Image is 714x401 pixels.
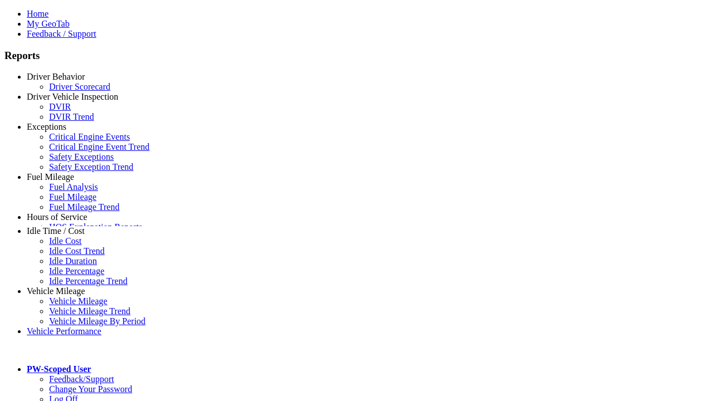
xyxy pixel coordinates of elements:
a: Critical Engine Events [49,132,130,141]
a: Driver Behavior [27,72,85,81]
a: Safety Exception Trend [49,162,133,172]
a: HOS Explanation Reports [49,222,142,232]
a: Critical Engine Event Trend [49,142,149,151]
a: Vehicle Mileage [49,296,107,306]
a: Change Your Password [49,384,132,394]
a: DVIR [49,102,71,111]
a: Home [27,9,49,18]
a: Driver Vehicle Inspection [27,92,118,101]
h3: Reports [4,50,710,62]
a: Idle Time / Cost [27,226,85,236]
a: Driver Scorecard [49,82,110,91]
a: Idle Cost Trend [49,246,105,256]
a: Safety Exceptions [49,152,114,162]
a: Idle Percentage [49,266,104,276]
a: DVIR Trend [49,112,94,121]
a: Vehicle Mileage Trend [49,306,131,316]
a: PW-Scoped User [27,364,91,374]
a: Fuel Mileage Trend [49,202,119,212]
a: Hours of Service [27,212,87,222]
a: Vehicle Mileage [27,286,85,296]
a: My GeoTab [27,19,70,28]
a: Idle Duration [49,256,97,266]
a: Vehicle Mileage By Period [49,316,146,326]
a: Feedback / Support [27,29,96,38]
a: Vehicle Performance [27,326,102,336]
a: Fuel Mileage [49,192,97,202]
a: Idle Cost [49,236,81,246]
a: Idle Percentage Trend [49,276,127,286]
a: Exceptions [27,122,66,131]
a: Feedback/Support [49,374,114,384]
a: Fuel Analysis [49,182,98,192]
a: Fuel Mileage [27,172,74,182]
